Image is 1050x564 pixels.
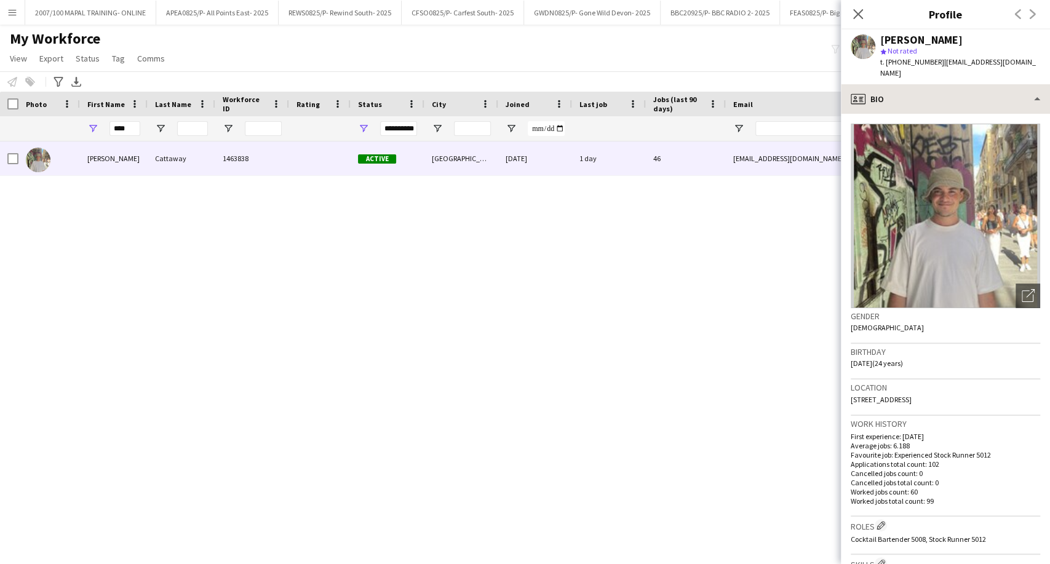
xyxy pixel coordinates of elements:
h3: Birthday [851,346,1040,357]
input: Last Name Filter Input [177,121,208,136]
p: First experience: [DATE] [851,432,1040,441]
div: Bio [841,84,1050,114]
span: Rating [296,100,320,109]
button: BBC20925/P- BBC RADIO 2- 2025 [661,1,780,25]
span: [DATE] (24 years) [851,359,903,368]
button: Open Filter Menu [506,123,517,134]
p: Cancelled jobs count: 0 [851,469,1040,478]
a: Export [34,50,68,66]
button: FEAS0825/P- Big Feastival- 2025 [780,1,899,25]
div: [PERSON_NAME] [880,34,963,46]
span: | [EMAIL_ADDRESS][DOMAIN_NAME] [880,57,1036,77]
div: [GEOGRAPHIC_DATA] [424,141,498,175]
img: Crew avatar or photo [851,124,1040,308]
button: Open Filter Menu [733,123,744,134]
span: Active [358,154,396,164]
span: Cocktail Bartender 5008, Stock Runner 5012 [851,534,986,544]
div: [DATE] [498,141,572,175]
span: Jobs (last 90 days) [653,95,704,113]
h3: Gender [851,311,1040,322]
span: [STREET_ADDRESS] [851,395,912,404]
span: Status [76,53,100,64]
span: [DEMOGRAPHIC_DATA] [851,323,924,332]
p: Cancelled jobs total count: 0 [851,478,1040,487]
input: Joined Filter Input [528,121,565,136]
div: [EMAIL_ADDRESS][DOMAIN_NAME] [726,141,972,175]
span: Joined [506,100,530,109]
button: CFSO0825/P- Carfest South- 2025 [402,1,524,25]
input: First Name Filter Input [109,121,140,136]
div: [PERSON_NAME] [80,141,148,175]
a: Tag [107,50,130,66]
div: 1 day [572,141,646,175]
app-action-btn: Export XLSX [69,74,84,89]
span: Comms [137,53,165,64]
span: Last job [579,100,607,109]
span: Workforce ID [223,95,267,113]
h3: Location [851,382,1040,393]
p: Average jobs: 6.188 [851,441,1040,450]
button: APEA0825/P- All Points East- 2025 [156,1,279,25]
p: Worked jobs count: 60 [851,487,1040,496]
div: Cattaway [148,141,215,175]
app-action-btn: Advanced filters [51,74,66,89]
button: REWS0825/P- Rewind South- 2025 [279,1,402,25]
span: Not rated [888,46,917,55]
span: t. [PHONE_NUMBER] [880,57,944,66]
a: Status [71,50,105,66]
span: Export [39,53,63,64]
button: Open Filter Menu [155,123,166,134]
h3: Work history [851,418,1040,429]
div: 1463838 [215,141,289,175]
input: Workforce ID Filter Input [245,121,282,136]
h3: Roles [851,519,1040,532]
input: Email Filter Input [755,121,964,136]
span: Last Name [155,100,191,109]
button: GWDN0825/P- Gone Wild Devon- 2025 [524,1,661,25]
button: Open Filter Menu [223,123,234,134]
p: Worked jobs total count: 99 [851,496,1040,506]
button: Open Filter Menu [358,123,369,134]
div: Open photos pop-in [1016,284,1040,308]
span: View [10,53,27,64]
span: Photo [26,100,47,109]
img: Cory Cattaway [26,148,50,172]
span: My Workforce [10,30,100,48]
span: Tag [112,53,125,64]
button: Open Filter Menu [87,123,98,134]
p: Favourite job: Experienced Stock Runner 5012 [851,450,1040,459]
span: Status [358,100,382,109]
input: City Filter Input [454,121,491,136]
button: 2007/100 MAPAL TRAINING- ONLINE [25,1,156,25]
a: View [5,50,32,66]
span: City [432,100,446,109]
button: Open Filter Menu [432,123,443,134]
p: Applications total count: 102 [851,459,1040,469]
a: Comms [132,50,170,66]
span: First Name [87,100,125,109]
div: 46 [646,141,726,175]
h3: Profile [841,6,1050,22]
span: Email [733,100,753,109]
